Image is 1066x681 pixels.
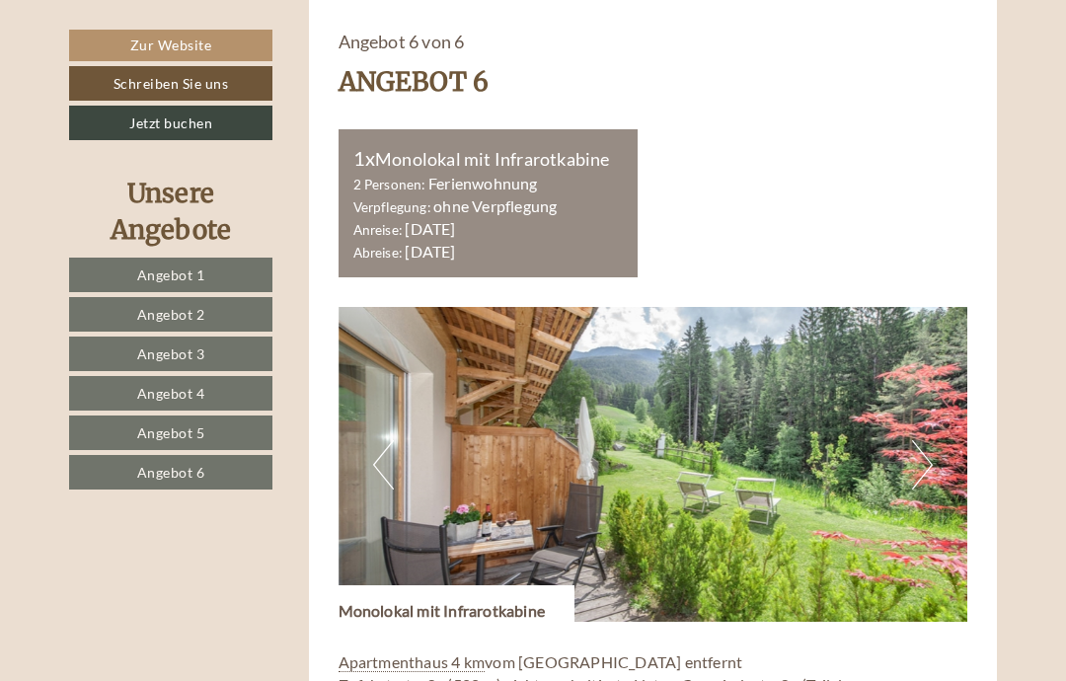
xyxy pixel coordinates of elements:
div: Monolokal mit Infrarotkabine [353,144,624,173]
span: Angebot 3 [137,345,205,362]
div: Unsere Angebote [69,175,272,248]
div: Dienstag [265,16,366,49]
small: Anreise: [353,222,403,238]
div: Monolokal mit Infrarotkabine [339,585,575,623]
b: [DATE] [405,242,455,261]
b: 1x [353,146,375,170]
span: Angebot 5 [137,424,205,441]
b: [DATE] [405,219,455,238]
small: Verpflegung: [353,199,430,215]
div: Apartments Fuchsmaurer [31,58,310,74]
div: Guten Tag, wie können wir Ihnen helfen? [16,54,320,114]
button: Next [912,440,933,490]
span: Angebot 4 [137,385,205,402]
img: image [339,307,968,622]
small: 2 Personen: [353,177,425,192]
a: Jetzt buchen [69,106,272,140]
button: Previous [373,440,394,490]
button: Senden [521,520,630,555]
a: Zur Website [69,30,272,61]
span: Angebot 6 von 6 [339,31,465,52]
b: ohne Verpflegung [433,196,557,215]
a: Schreiben Sie uns [69,66,272,101]
span: Angebot 6 [137,464,205,481]
b: Ferienwohnung [428,174,538,192]
span: Angebot 2 [137,306,205,323]
small: 19:08 [31,97,310,111]
small: Abreise: [353,245,403,261]
div: Angebot 6 [339,63,490,100]
span: Angebot 1 [137,266,205,283]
